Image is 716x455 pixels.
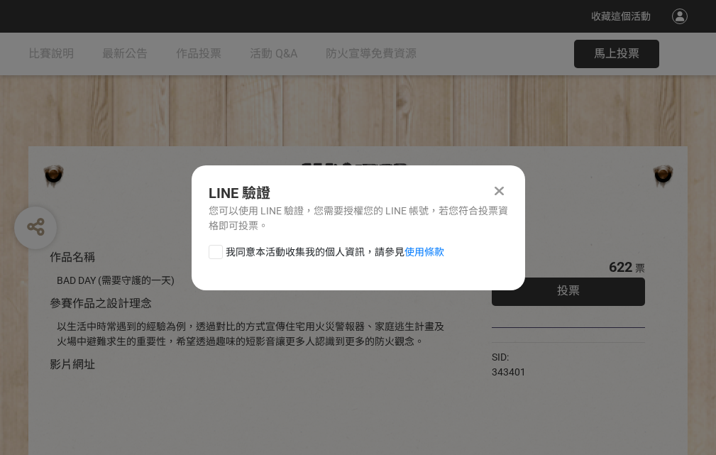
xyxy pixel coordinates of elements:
span: 622 [609,258,632,275]
span: 投票 [557,284,580,297]
span: 影片網址 [50,358,95,371]
span: 防火宣導免費資源 [326,47,417,60]
div: LINE 驗證 [209,182,508,204]
span: 參賽作品之設計理念 [50,297,152,310]
span: 票 [635,263,645,274]
iframe: Facebook Share [529,350,600,364]
div: BAD DAY (需要守護的一天) [57,273,449,288]
a: 防火宣導免費資源 [326,33,417,75]
span: 作品名稱 [50,251,95,264]
span: SID: 343401 [492,351,526,378]
div: 以生活中時常遇到的經驗為例，透過對比的方式宣傳住宅用火災警報器、家庭逃生計畫及火場中避難求生的重要性，希望透過趣味的短影音讓更多人認識到更多的防火觀念。 [57,319,449,349]
span: 作品投票 [176,47,221,60]
div: 您可以使用 LINE 驗證，您需要授權您的 LINE 帳號，若您符合投票資格即可投票。 [209,204,508,234]
button: 馬上投票 [574,40,659,68]
a: 使用條款 [404,246,444,258]
span: 最新公告 [102,47,148,60]
a: 作品投票 [176,33,221,75]
span: 比賽說明 [28,47,74,60]
a: 比賽說明 [28,33,74,75]
span: 我同意本活動收集我的個人資訊，請參見 [226,245,444,260]
span: 馬上投票 [594,47,639,60]
span: 收藏這個活動 [591,11,651,22]
a: 最新公告 [102,33,148,75]
span: 活動 Q&A [250,47,297,60]
a: 活動 Q&A [250,33,297,75]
